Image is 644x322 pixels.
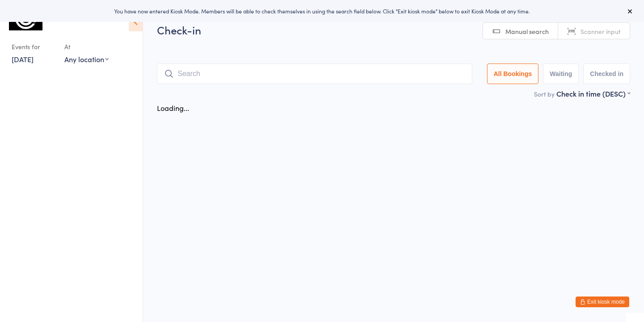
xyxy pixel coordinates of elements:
span: Manual search [505,27,549,36]
a: [DATE] [12,54,34,64]
div: Loading... [157,103,189,113]
div: Events for [12,39,55,54]
div: You have now entered Kiosk Mode. Members will be able to check themselves in using the search fie... [14,7,630,15]
h2: Check-in [157,22,630,37]
button: Checked in [583,64,630,84]
div: At [64,39,109,54]
label: Sort by [534,89,555,98]
button: Exit kiosk mode [576,297,629,307]
span: Scanner input [580,27,621,36]
div: Check in time (DESC) [556,89,630,98]
input: Search [157,64,472,84]
button: All Bookings [487,64,539,84]
button: Waiting [543,64,579,84]
div: Any location [64,54,109,64]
